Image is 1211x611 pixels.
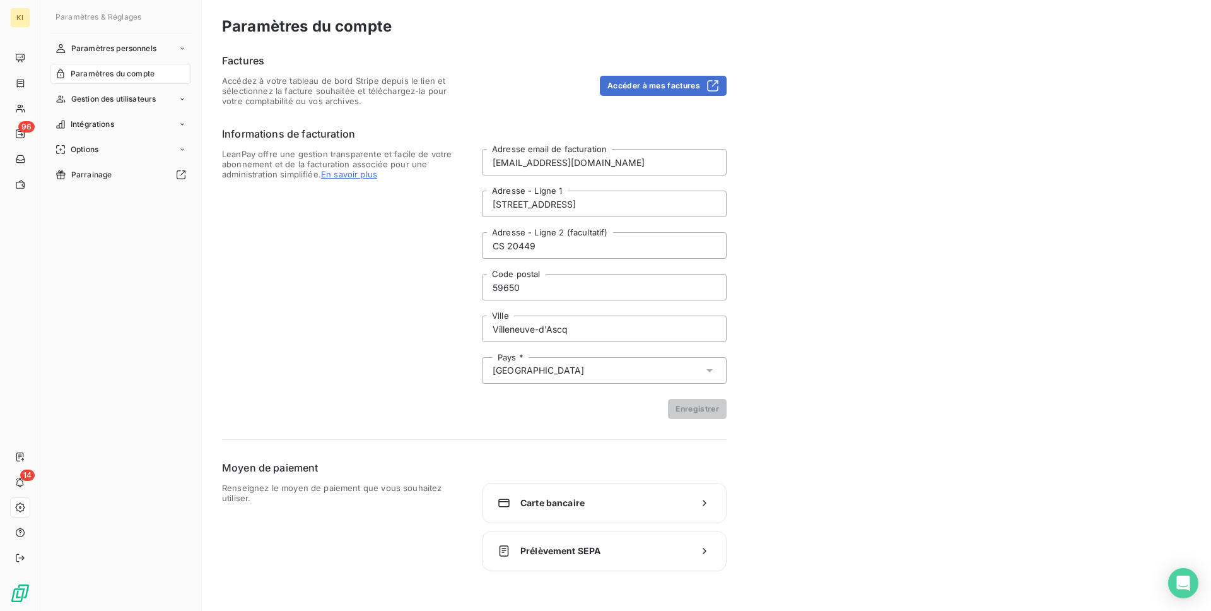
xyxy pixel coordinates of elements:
span: Paramètres & Réglages [56,12,141,21]
h3: Paramètres du compte [222,15,1191,38]
span: 96 [18,121,35,133]
input: placeholder [482,274,727,300]
input: placeholder [482,316,727,342]
span: En savoir plus [321,169,377,179]
h6: Factures [222,53,727,68]
span: Intégrations [71,119,114,130]
div: KI [10,8,30,28]
button: Enregistrer [668,399,727,419]
span: LeanPay offre une gestion transparente et facile de votre abonnement et de la facturation associé... [222,149,467,419]
div: Open Intercom Messenger [1168,568,1198,598]
span: Carte bancaire [520,497,688,509]
span: [GEOGRAPHIC_DATA] [493,364,585,377]
span: Gestion des utilisateurs [71,93,156,105]
a: Parrainage [50,165,191,185]
input: placeholder [482,191,727,217]
span: Options [71,144,98,155]
span: Parrainage [71,169,112,181]
span: Paramètres du compte [71,68,155,80]
span: Renseignez le moyen de paiement que vous souhaitez utiliser. [222,483,467,571]
input: placeholder [482,232,727,259]
h6: Moyen de paiement [222,460,727,475]
span: Paramètres personnels [71,43,156,54]
span: Accédez à votre tableau de bord Stripe depuis le lien et sélectionnez la facture souhaitée et tél... [222,76,467,106]
img: Logo LeanPay [10,583,30,603]
span: 14 [20,470,35,481]
input: placeholder [482,149,727,175]
h6: Informations de facturation [222,126,727,141]
button: Accéder à mes factures [600,76,727,96]
span: Prélèvement SEPA [520,545,688,557]
a: Paramètres du compte [50,64,191,84]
